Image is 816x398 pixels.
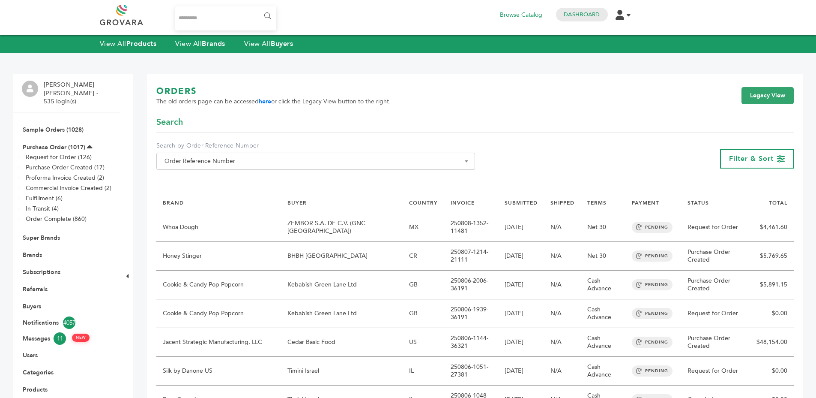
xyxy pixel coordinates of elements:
span: Filter & Sort [729,154,774,163]
strong: Products [126,39,156,48]
td: BHBH [GEOGRAPHIC_DATA] [281,242,403,271]
strong: Brands [202,39,225,48]
span: PENDING [632,308,673,319]
a: Brands [23,251,42,259]
td: Kebabish Green Lane Ltd [281,299,403,328]
span: Order Reference Number [161,155,470,167]
td: 250807-1214-21111 [444,242,498,271]
a: STATUS [687,199,709,206]
td: $0.00 [750,299,794,328]
td: Whoa Dough [156,213,281,242]
td: $48,154.00 [750,328,794,357]
a: Request for Order (126) [26,153,92,161]
td: US [403,328,444,357]
img: profile.png [22,81,38,97]
td: [DATE] [498,299,544,328]
td: N/A [544,213,581,242]
span: 11 [54,332,66,345]
span: Order Reference Number [156,153,475,170]
a: Referrals [23,285,48,293]
td: 250806-1939-36191 [444,299,498,328]
a: In-Transit (4) [26,205,59,213]
td: Purchase Order Created [681,328,750,357]
label: Search by Order Reference Number [156,142,475,150]
td: Honey Stinger [156,242,281,271]
a: View AllBuyers [244,39,293,48]
td: N/A [544,271,581,299]
span: PENDING [632,365,673,377]
span: PENDING [632,337,673,348]
a: View AllProducts [100,39,157,48]
a: Buyers [23,302,41,311]
a: Messages11 NEW [23,332,110,345]
td: CR [403,242,444,271]
td: Request for Order [681,299,750,328]
a: TOTAL [769,199,787,206]
td: $0.00 [750,357,794,386]
td: Kebabish Green Lane Ltd [281,271,403,299]
td: $5,769.65 [750,242,794,271]
td: Jacent Strategic Manufacturing, LLC [156,328,281,357]
span: PENDING [632,279,673,290]
td: $5,891.15 [750,271,794,299]
a: Purchase Order Created (17) [26,163,105,172]
a: View AllBrands [175,39,225,48]
a: Legacy View [741,87,794,104]
td: Cedar Basic Food [281,328,403,357]
a: Dashboard [564,11,600,18]
td: 250806-2006-36191 [444,271,498,299]
td: Cash Advance [581,357,626,386]
a: Proforma Invoice Created (2) [26,174,104,182]
td: [DATE] [498,271,544,299]
td: Cash Advance [581,271,626,299]
td: Cookie & Candy Pop Popcorn [156,299,281,328]
a: COUNTRY [409,199,438,206]
a: Subscriptions [23,268,60,276]
a: Purchase Order (1017) [23,143,85,151]
td: Net 30 [581,213,626,242]
td: Cash Advance [581,328,626,357]
a: Fulfillment (6) [26,194,63,202]
a: Categories [23,368,54,377]
a: Users [23,351,38,359]
span: 4057 [63,317,75,329]
a: Browse Catalog [500,10,542,20]
a: Notifications4057 [23,317,110,329]
a: here [259,97,271,106]
td: 250806-1144-36321 [444,328,498,357]
td: Timini Israel [281,357,403,386]
span: PENDING [632,222,673,233]
td: Cookie & Candy Pop Popcorn [156,271,281,299]
a: INVOICE [451,199,475,206]
td: MX [403,213,444,242]
input: Search... [175,6,277,30]
span: NEW [72,334,90,342]
a: Products [23,386,48,394]
span: PENDING [632,250,673,262]
td: Request for Order [681,213,750,242]
td: ZEMBOR S.A. DE C.V. (GNC [GEOGRAPHIC_DATA]) [281,213,403,242]
td: N/A [544,328,581,357]
a: BUYER [287,199,307,206]
li: [PERSON_NAME] [PERSON_NAME] - 535 login(s) [44,81,118,106]
a: SHIPPED [550,199,574,206]
a: Commercial Invoice Created (2) [26,184,111,192]
td: [DATE] [498,357,544,386]
strong: Buyers [271,39,293,48]
td: Purchase Order Created [681,271,750,299]
a: Sample Orders (1028) [23,126,84,134]
td: Cash Advance [581,299,626,328]
td: GB [403,271,444,299]
a: TERMS [587,199,607,206]
a: BRAND [163,199,184,206]
span: The old orders page can be accessed or click the Legacy View button to the right. [156,97,391,106]
td: Silk by Danone US [156,357,281,386]
span: Search [156,116,183,128]
td: 250808-1352-11481 [444,213,498,242]
td: N/A [544,357,581,386]
a: Super Brands [23,234,60,242]
td: $4,461.60 [750,213,794,242]
a: SUBMITTED [505,199,538,206]
a: PAYMENT [632,199,659,206]
td: [DATE] [498,328,544,357]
